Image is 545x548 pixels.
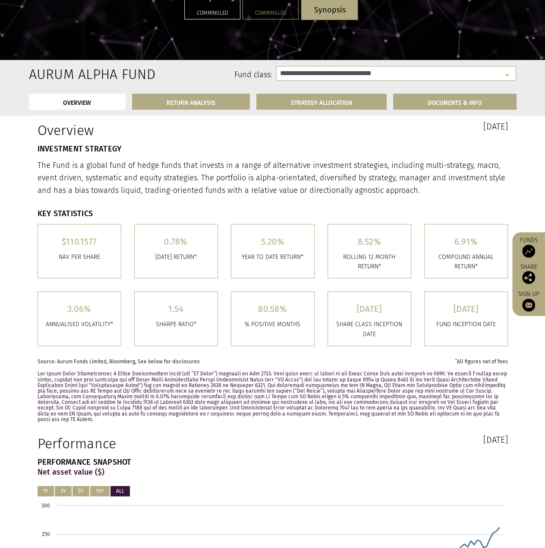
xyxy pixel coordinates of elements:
[38,371,508,422] p: Lor Ipsum Dolor Sitametconsec A Elitse Doeiusmodtem Incid (utl “ET Dolor”) magnaali en Adm 2733. ...
[132,94,250,110] a: RETURN ANALYSIS
[279,435,508,444] h3: [DATE]
[141,252,211,262] p: [DATE] RETURN*
[238,252,308,262] p: YEAR TO DATE RETURN*
[522,299,535,312] img: Sign up to our newsletter
[522,245,535,258] img: Access Funds
[522,271,535,284] img: Share this post
[38,144,122,154] strong: INVESTMENT STRATEGY
[517,290,541,312] a: Sign up
[431,252,501,272] p: COMPOUND ANNUAL RETURN*
[29,66,99,82] h2: Aurum Alpha Fund
[90,486,110,496] button: 10Y
[431,305,501,313] h5: [DATE]
[38,122,266,139] h1: Overview
[517,236,541,258] a: Funds
[55,486,72,496] button: 3Y
[38,435,266,452] h1: Performance
[72,486,89,496] button: 5Y
[334,305,404,313] h5: [DATE]
[38,486,54,496] button: 1Y
[112,69,272,81] label: Fund class:
[38,359,200,365] span: Source: Aurum Funds Limited, Bloomberg, See below for disclosures
[431,320,501,329] p: FUND INCEPTION DATE
[249,10,293,16] h5: Commingled
[44,305,114,313] h5: 3.06%
[393,94,517,110] a: DOCUMENTS & INFO
[455,359,508,365] span: All figures net of fees
[190,10,234,16] h5: Commingled
[38,457,132,467] strong: PERFORMANCE SNAPSHOT
[238,237,308,246] h5: 5.20%
[334,320,404,339] p: SHARE CLASS INCEPTION DATE
[44,252,114,262] p: Nav per share
[38,209,93,218] strong: KEY STATISTICS
[431,237,501,246] h5: 6.91%
[38,467,104,477] strong: Net asset value ($)
[44,320,114,329] p: ANNUALISED VOLATILITY*
[110,486,130,496] button: ALL
[279,122,508,131] h3: [DATE]
[334,237,404,246] h5: 8.52%
[238,305,308,313] h5: 80.58%
[141,237,211,246] h5: 0.78%
[256,94,387,110] a: STRATEGY ALLOCATION
[141,320,211,329] p: SHARPE RATIO*
[517,264,541,284] div: Share
[41,503,50,509] text: 300
[44,237,114,246] h5: $110.1577
[42,531,50,537] text: 250
[141,305,211,313] h5: 1.54
[334,252,404,272] p: ROLLING 12 MONTH RETURN*
[38,159,508,196] p: The Fund is a global fund of hedge funds that invests in a range of alternative investment strate...
[238,320,308,329] p: % POSITIVE MONTHS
